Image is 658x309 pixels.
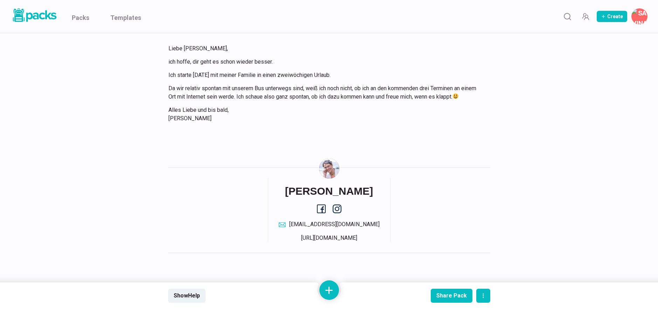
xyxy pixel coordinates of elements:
img: Packs logo [11,7,58,23]
p: Da wir relativ spontan mit unserem Bus unterwegs sind, weiß ich noch nicht, ob ich an den kommend... [168,84,482,101]
button: Create Pack [597,11,627,22]
img: 😃 [453,93,458,99]
img: Savina Tilmann [319,158,339,179]
p: ich hoffe, dir geht es schon wieder besser. [168,58,482,66]
div: Share Pack [436,292,467,299]
button: ShowHelp [168,289,206,303]
button: actions [476,289,490,303]
button: Share Pack [431,289,472,303]
div: [EMAIL_ADDRESS][DOMAIN_NAME] [289,220,380,229]
a: Packs logo [11,7,58,26]
p: Liebe [PERSON_NAME], [168,44,482,53]
p: Ich starte [DATE] mit meiner Familie in einen zweiwöchigen Urlaub. [168,71,482,79]
button: Savina Tilmann [631,8,647,24]
a: email [279,220,380,229]
p: Alles Liebe und bis bald, [PERSON_NAME] [168,106,482,123]
button: Search [560,9,574,23]
button: Manage Team Invites [579,9,593,23]
a: instagram [333,204,341,213]
a: [URL][DOMAIN_NAME] [301,235,357,241]
h6: [PERSON_NAME] [285,185,373,197]
a: facebook [317,204,326,213]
